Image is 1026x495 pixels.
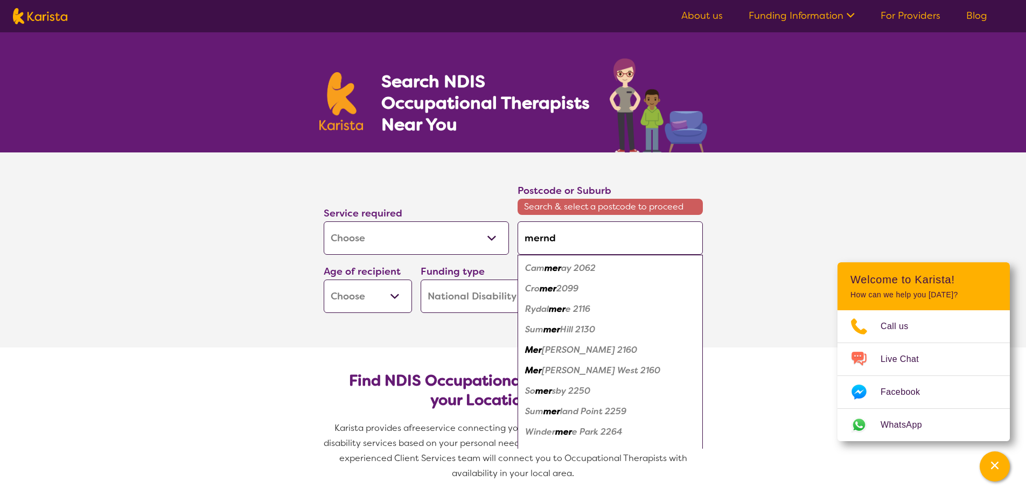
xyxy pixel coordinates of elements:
[572,426,623,437] em: e Park 2264
[535,385,552,396] em: mer
[525,303,549,315] em: Rydal
[560,324,595,335] em: Hill 2130
[409,422,426,434] span: free
[518,184,611,197] label: Postcode or Suburb
[523,422,697,442] div: Windermere Park 2264
[523,319,697,340] div: Summer Hill 2130
[525,426,555,437] em: Winder
[566,303,590,315] em: e 2116
[881,351,932,367] span: Live Chat
[525,324,543,335] em: Sum
[525,406,543,417] em: Sum
[523,258,697,278] div: Cammeray 2062
[980,451,1010,482] button: Channel Menu
[542,344,637,355] em: [PERSON_NAME] 2160
[523,401,697,422] div: Summerland Point 2259
[324,422,705,479] span: service connecting you with Occupational Therapists and other disability services based on your p...
[542,365,660,376] em: [PERSON_NAME] West 2160
[525,365,542,376] em: Mer
[850,273,997,286] h2: Welcome to Karista!
[552,385,590,396] em: sby 2250
[837,262,1010,441] div: Channel Menu
[523,360,697,381] div: Merrylands West 2160
[523,340,697,360] div: Merrylands 2160
[523,278,697,299] div: Cromer 2099
[543,324,560,335] em: mer
[523,381,697,401] div: Somersby 2250
[324,207,402,220] label: Service required
[540,283,556,294] em: mer
[421,265,485,278] label: Funding type
[560,406,626,417] em: land Point 2259
[525,447,536,458] em: Ca
[536,447,553,458] em: mer
[555,426,572,437] em: mer
[13,8,67,24] img: Karista logo
[525,344,542,355] em: Mer
[850,290,997,299] p: How can we help you [DATE]?
[525,283,540,294] em: Cro
[556,283,578,294] em: 2099
[381,71,591,135] h1: Search NDIS Occupational Therapists Near You
[324,265,401,278] label: Age of recipient
[549,303,566,315] em: mer
[543,406,560,417] em: mer
[561,262,596,274] em: ay 2062
[681,9,723,22] a: About us
[749,9,855,22] a: Funding Information
[837,409,1010,441] a: Web link opens in a new tab.
[837,310,1010,441] ul: Choose channel
[332,371,694,410] h2: Find NDIS Occupational Therapists based on your Location & Needs
[881,384,933,400] span: Facebook
[545,262,561,274] em: mer
[334,422,409,434] span: Karista provides a
[525,385,535,396] em: So
[518,199,703,215] span: Search & select a postcode to proceed
[610,58,707,152] img: occupational-therapy
[553,447,609,458] em: on Park 2285
[319,72,364,130] img: Karista logo
[966,9,987,22] a: Blog
[523,299,697,319] div: Rydalmere 2116
[881,417,935,433] span: WhatsApp
[525,262,545,274] em: Cam
[523,442,697,463] div: Cameron Park 2285
[518,221,703,255] input: Type
[881,318,922,334] span: Call us
[881,9,940,22] a: For Providers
